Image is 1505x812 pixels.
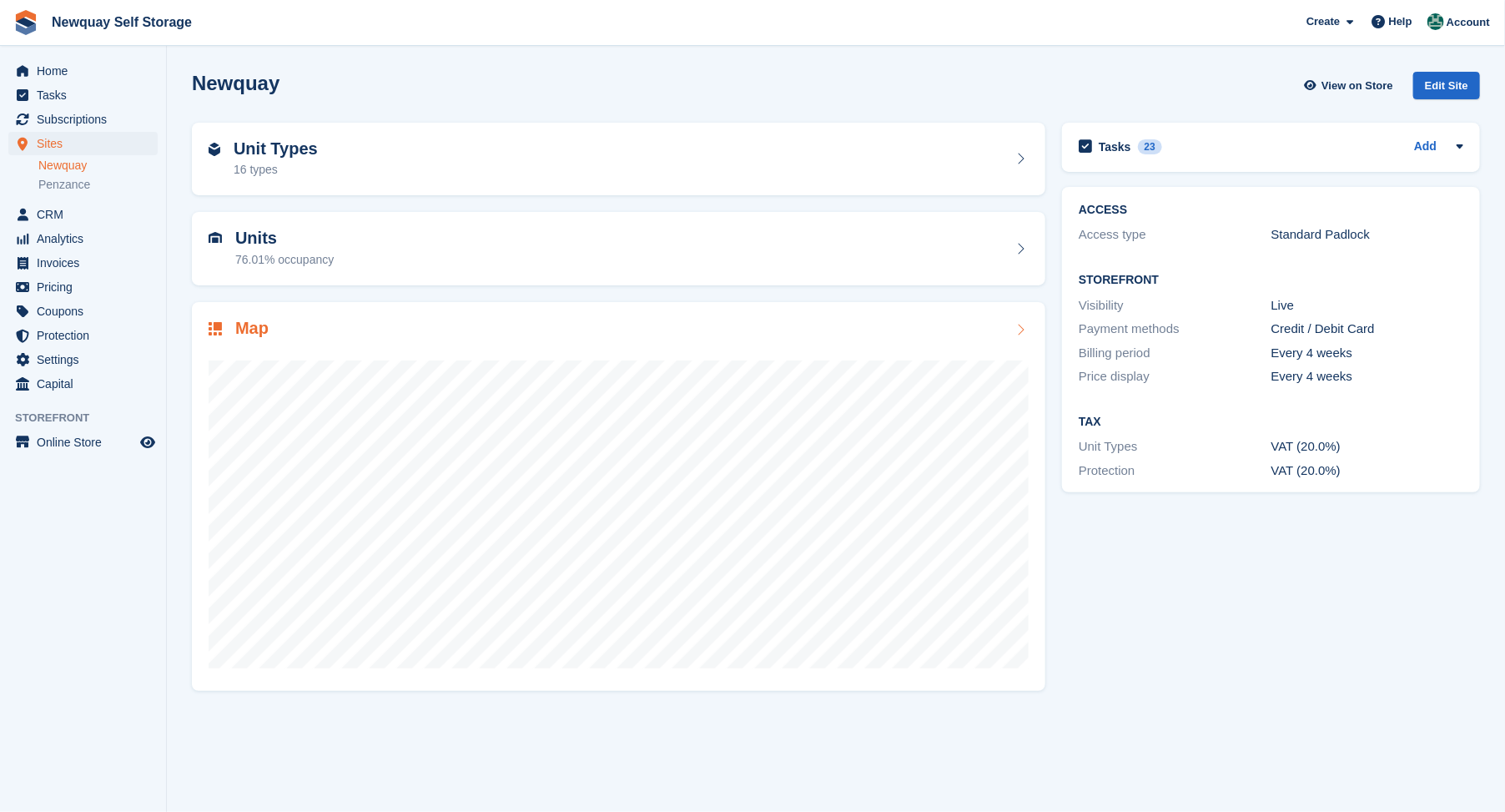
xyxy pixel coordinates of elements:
[37,203,137,226] span: CRM
[37,108,137,131] span: Subscriptions
[8,251,158,275] a: menu
[234,139,318,159] h2: Unit Types
[209,143,220,156] img: unit-type-icn-2b2737a686de81e16bb02015468b77c625bbabd49415b5ef34ead5e3b44a266d.svg
[37,324,137,347] span: Protection
[8,348,158,371] a: menu
[37,348,137,371] span: Settings
[8,275,158,299] a: menu
[8,324,158,347] a: menu
[209,322,222,335] img: map-icn-33ee37083ee616e46c38cad1a60f524a97daa1e2b2c8c0bc3eb3415660979fc1.svg
[38,158,158,174] a: Newquay
[45,8,199,36] a: Newquay Self Storage
[1271,461,1464,481] div: VAT (20.0%)
[38,177,158,193] a: Penzance
[8,132,158,155] a: menu
[15,410,166,426] span: Storefront
[8,300,158,323] a: menu
[8,203,158,226] a: menu
[8,83,158,107] a: menu
[1271,437,1464,456] div: VAT (20.0%)
[1079,461,1271,481] div: Protection
[37,132,137,155] span: Sites
[235,319,269,338] h2: Map
[37,59,137,83] span: Home
[1271,320,1464,339] div: Credit / Debit Card
[1271,367,1464,386] div: Every 4 weeks
[1306,13,1340,30] span: Create
[1271,344,1464,363] div: Every 4 weeks
[192,212,1045,285] a: Units 76.01% occupancy
[1302,72,1400,99] a: View on Store
[37,300,137,323] span: Coupons
[8,372,158,396] a: menu
[1271,225,1464,245] div: Standard Padlock
[1079,320,1271,339] div: Payment methods
[8,431,158,454] a: menu
[192,72,279,94] h2: Newquay
[37,431,137,454] span: Online Store
[235,251,334,269] div: 76.01% occupancy
[37,227,137,250] span: Analytics
[1079,225,1271,245] div: Access type
[235,229,334,248] h2: Units
[8,227,158,250] a: menu
[37,372,137,396] span: Capital
[1079,344,1271,363] div: Billing period
[1079,204,1463,217] h2: ACCESS
[234,161,318,179] div: 16 types
[37,83,137,107] span: Tasks
[1447,14,1490,31] span: Account
[1414,138,1437,157] a: Add
[1413,72,1480,106] a: Edit Site
[1079,274,1463,287] h2: Storefront
[13,10,38,35] img: stora-icon-8386f47178a22dfd0bd8f6a31ec36ba5ce8667c1dd55bd0f319d3a0aa187defe.svg
[1099,139,1131,154] h2: Tasks
[1079,367,1271,386] div: Price display
[1138,139,1162,154] div: 23
[1079,296,1271,315] div: Visibility
[192,302,1045,691] a: Map
[1271,296,1464,315] div: Live
[1389,13,1412,30] span: Help
[8,108,158,131] a: menu
[37,251,137,275] span: Invoices
[1079,416,1463,429] h2: Tax
[1321,78,1393,94] span: View on Store
[8,59,158,83] a: menu
[37,275,137,299] span: Pricing
[1413,72,1480,99] div: Edit Site
[192,123,1045,196] a: Unit Types 16 types
[209,232,222,244] img: unit-icn-7be61d7bf1b0ce9d3e12c5938cc71ed9869f7b940bace4675aadf7bd6d80202e.svg
[138,432,158,452] a: Preview store
[1427,13,1444,30] img: JON
[1079,437,1271,456] div: Unit Types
